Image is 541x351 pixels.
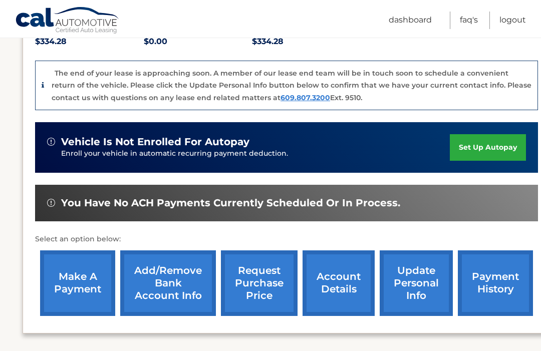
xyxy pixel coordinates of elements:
a: set up autopay [450,134,526,161]
p: Select an option below: [35,233,538,245]
a: Logout [499,12,526,29]
a: request purchase price [221,250,298,316]
a: Cal Automotive [15,7,120,36]
p: The end of your lease is approaching soon. A member of our lease end team will be in touch soon t... [52,69,531,102]
p: $334.28 [35,35,144,49]
a: Add/Remove bank account info [120,250,216,316]
p: $334.28 [252,35,361,49]
img: alert-white.svg [47,138,55,146]
p: $0.00 [144,35,252,49]
a: payment history [458,250,533,316]
img: alert-white.svg [47,199,55,207]
a: 609.807.3200 [281,93,330,102]
span: vehicle is not enrolled for autopay [61,136,249,148]
a: Dashboard [389,12,432,29]
a: update personal info [380,250,453,316]
a: make a payment [40,250,115,316]
a: account details [303,250,375,316]
a: FAQ's [460,12,478,29]
span: You have no ACH payments currently scheduled or in process. [61,197,400,209]
p: Enroll your vehicle in automatic recurring payment deduction. [61,148,450,159]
